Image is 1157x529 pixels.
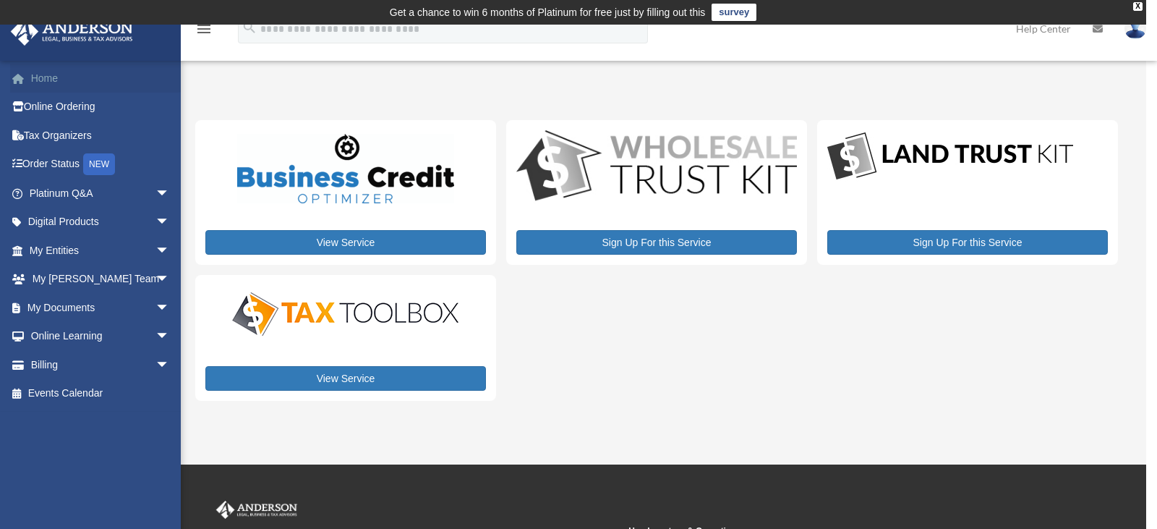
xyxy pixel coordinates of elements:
[213,501,300,520] img: Anderson Advisors Platinum Portal
[10,179,192,208] a: Platinum Q&Aarrow_drop_down
[155,350,184,380] span: arrow_drop_down
[155,179,184,208] span: arrow_drop_down
[1124,18,1146,39] img: User Pic
[242,20,257,35] i: search
[712,4,756,21] a: survey
[7,17,137,46] img: Anderson Advisors Platinum Portal
[10,350,192,379] a: Billingarrow_drop_down
[10,121,192,150] a: Tax Organizers
[195,20,213,38] i: menu
[10,293,192,322] a: My Documentsarrow_drop_down
[10,93,192,122] a: Online Ordering
[155,236,184,266] span: arrow_drop_down
[155,322,184,352] span: arrow_drop_down
[205,230,486,255] a: View Service
[827,130,1073,183] img: LandTrust_lgo-1.jpg
[10,150,192,179] a: Order StatusNEW
[516,230,797,255] a: Sign Up For this Service
[827,230,1108,255] a: Sign Up For this Service
[516,130,797,205] img: WS-Trust-Kit-lgo-1.jpg
[155,265,184,295] span: arrow_drop_down
[155,208,184,237] span: arrow_drop_down
[10,322,192,351] a: Online Learningarrow_drop_down
[10,208,184,237] a: Digital Productsarrow_drop_down
[205,366,486,391] a: View Service
[10,265,192,294] a: My [PERSON_NAME] Teamarrow_drop_down
[195,25,213,38] a: menu
[1133,2,1143,11] div: close
[83,153,115,175] div: NEW
[10,64,192,93] a: Home
[10,379,192,408] a: Events Calendar
[10,236,192,265] a: My Entitiesarrow_drop_down
[155,293,184,323] span: arrow_drop_down
[390,4,706,21] div: Get a chance to win 6 months of Platinum for free just by filling out this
